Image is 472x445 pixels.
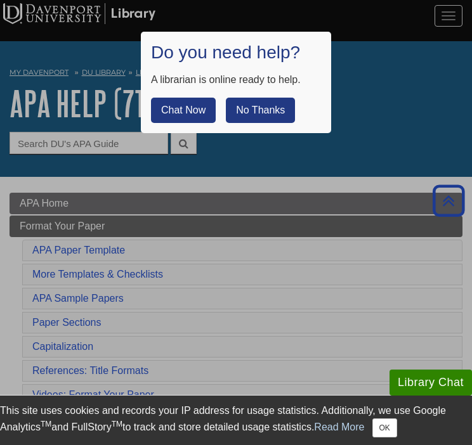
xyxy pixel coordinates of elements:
button: Library Chat [390,370,472,396]
h1: Do you need help? [151,42,321,63]
sup: TM [112,420,122,429]
button: Chat Now [151,98,216,123]
button: Close [372,418,397,437]
a: Read More [314,422,364,432]
button: No Thanks [226,98,295,123]
div: A librarian is online ready to help. [151,72,321,87]
sup: TM [41,420,51,429]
